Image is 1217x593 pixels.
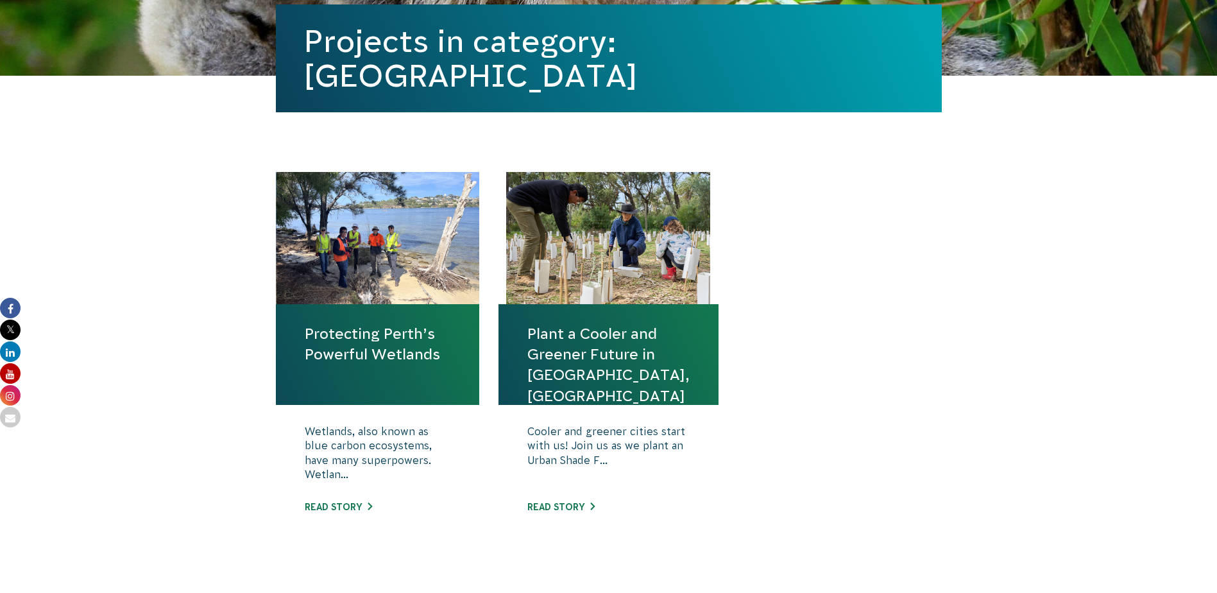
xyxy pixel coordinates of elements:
[527,502,595,512] a: Read story
[527,424,690,488] p: Cooler and greener cities start with us! Join us as we plant an Urban Shade F...
[305,424,451,488] p: Wetlands, also known as blue carbon ecosystems, have many superpowers. Wetlan...
[304,24,914,93] h1: Projects in category: [GEOGRAPHIC_DATA]
[305,323,451,365] a: Protecting Perth’s Powerful Wetlands
[527,323,690,406] a: Plant a Cooler and Greener Future in [GEOGRAPHIC_DATA], [GEOGRAPHIC_DATA]
[305,502,372,512] a: Read story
